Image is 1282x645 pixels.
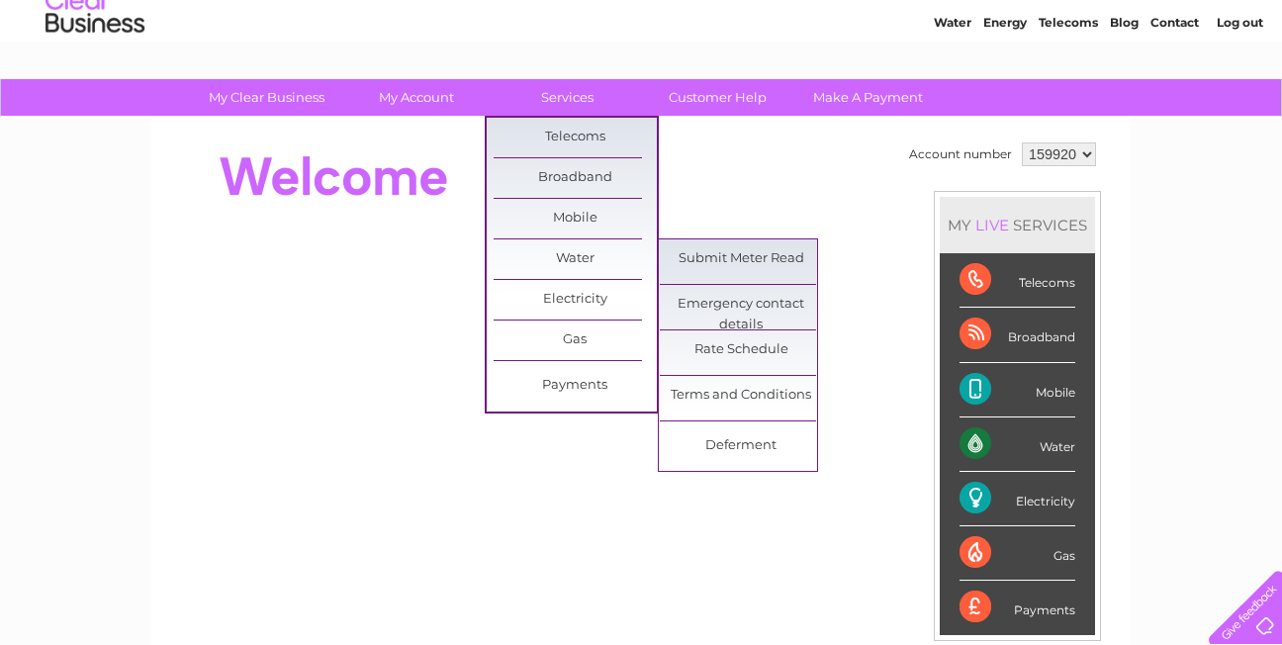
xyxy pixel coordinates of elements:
[960,363,1075,417] div: Mobile
[494,199,657,238] a: Mobile
[494,366,657,406] a: Payments
[786,79,950,116] a: Make A Payment
[1217,84,1263,99] a: Log out
[494,118,657,157] a: Telecoms
[335,79,499,116] a: My Account
[904,138,1017,171] td: Account number
[494,321,657,360] a: Gas
[1110,84,1139,99] a: Blog
[660,330,823,370] a: Rate Schedule
[486,79,649,116] a: Services
[1039,84,1098,99] a: Telecoms
[1150,84,1199,99] a: Contact
[983,84,1027,99] a: Energy
[960,526,1075,581] div: Gas
[494,239,657,279] a: Water
[175,11,1110,96] div: Clear Business is a trading name of Verastar Limited (registered in [GEOGRAPHIC_DATA] No. 3667643...
[940,197,1095,253] div: MY SERVICES
[934,84,971,99] a: Water
[909,10,1046,35] a: 0333 014 3131
[960,417,1075,472] div: Water
[971,216,1013,234] div: LIVE
[960,308,1075,362] div: Broadband
[660,376,823,415] a: Terms and Conditions
[494,280,657,320] a: Electricity
[660,239,823,279] a: Submit Meter Read
[960,472,1075,526] div: Electricity
[960,581,1075,634] div: Payments
[660,426,823,466] a: Deferment
[960,253,1075,308] div: Telecoms
[45,51,145,112] img: logo.png
[636,79,799,116] a: Customer Help
[660,285,823,324] a: Emergency contact details
[185,79,348,116] a: My Clear Business
[494,158,657,198] a: Broadband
